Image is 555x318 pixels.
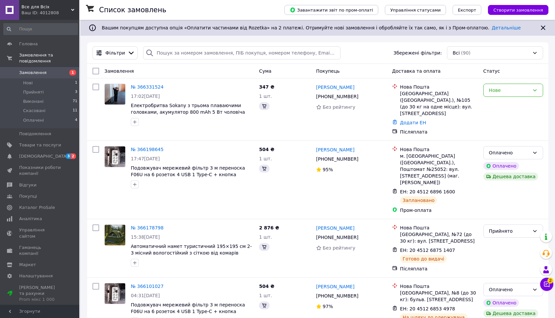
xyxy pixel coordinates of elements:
[316,68,340,74] span: Покупець
[75,117,77,123] span: 4
[316,283,354,290] a: [PERSON_NAME]
[19,262,36,268] span: Маркет
[19,227,61,239] span: Управління сайтом
[400,265,478,272] div: Післяплата
[483,299,519,307] div: Оплачено
[284,5,378,15] button: Завантажити звіт по пром-оплаті
[400,231,478,244] div: [GEOGRAPHIC_DATA], №72 (до 30 кг): вул. [STREET_ADDRESS]
[316,84,354,91] a: [PERSON_NAME]
[19,205,55,211] span: Каталог ProSale
[316,225,354,231] a: [PERSON_NAME]
[23,80,33,86] span: Нові
[259,156,272,161] span: 1 шт.
[323,104,355,110] span: Без рейтингу
[483,173,538,180] div: Дешева доставка
[131,156,160,161] span: 17:47[DATE]
[23,108,46,114] span: Скасовані
[102,25,521,30] span: Вашим покупцям доступна опція «Оплатити частинами від Rozetka» на 2 платежі. Отримуйте нові замов...
[492,25,521,30] a: Детальніше
[73,99,77,104] span: 71
[131,103,245,121] a: Електробритва Sokany з трьома плаваючими головками, акумулятор 800 mAh 5 Вт чоловіча роторна бритва
[131,244,252,256] a: Автоматичний намет туристичний 195×195 см 2-3 місний вологостійкий з сіткою від комарів
[105,225,125,245] img: Фото товару
[323,245,355,251] span: Без рейтингу
[19,193,37,199] span: Покупці
[19,245,61,257] span: Гаманець компанії
[461,50,471,56] span: (90)
[323,304,333,309] span: 97%
[400,255,447,263] div: Готово до видачі
[290,7,373,13] span: Завантажити звіт по пром-оплаті
[400,153,478,186] div: м. [GEOGRAPHIC_DATA] ([GEOGRAPHIC_DATA].), Поштомат №25052: вул. [STREET_ADDRESS] (маг. [PERSON_N...
[259,84,274,90] span: 347 ₴
[385,5,446,15] button: Управління статусами
[19,70,47,76] span: Замовлення
[75,89,77,95] span: 3
[19,182,36,188] span: Відгуки
[19,131,51,137] span: Повідомлення
[315,154,360,164] div: [PHONE_NUMBER]
[488,5,548,15] button: Створити замовлення
[315,233,360,242] div: [PHONE_NUMBER]
[105,50,125,56] span: Фільтри
[131,84,164,90] a: № 366331524
[400,306,455,311] span: ЕН: 20 4512 6853 4978
[21,10,79,16] div: Ваш ID: 4012808
[259,94,272,99] span: 1 шт.
[131,147,164,152] a: № 366198645
[489,87,530,94] div: Нове
[400,248,455,253] span: ЕН: 20 4512 6875 1407
[19,216,42,222] span: Аналітика
[131,165,245,184] a: Подовжувач мережевий фільтр 3 м переноска F06U на 6 розеток 4 USB 1 Type-C + кнопка відключення б...
[400,90,478,117] div: [GEOGRAPHIC_DATA] ([GEOGRAPHIC_DATA].), №105 (до 30 кг на одне місце): вул. [STREET_ADDRESS]
[400,290,478,303] div: [GEOGRAPHIC_DATA], №8 (до 30 кг): бульв. [STREET_ADDRESS]
[316,146,354,153] a: [PERSON_NAME]
[69,70,76,75] span: 1
[131,284,164,289] a: № 366101027
[259,147,274,152] span: 504 ₴
[453,50,460,56] span: Всі
[400,120,426,125] a: Додати ЕН
[21,4,71,10] span: Все для Всіх
[19,273,53,279] span: Налаштування
[104,84,126,105] a: Фото товару
[105,84,125,104] img: Фото товару
[19,41,38,47] span: Головна
[392,68,441,74] span: Доставка та оплата
[259,68,271,74] span: Cума
[400,283,478,290] div: Нова Пошта
[131,225,164,230] a: № 366178798
[104,146,126,167] a: Фото товару
[393,50,442,56] span: Збережені фільтри:
[131,293,160,298] span: 04:31[DATE]
[481,7,548,12] a: Створити замовлення
[323,167,333,172] span: 95%
[259,225,279,230] span: 2 876 ₴
[259,293,272,298] span: 1 шт.
[75,80,77,86] span: 1
[105,146,125,167] img: Фото товару
[400,207,478,214] div: Пром-оплата
[259,234,272,240] span: 1 шт.
[400,84,478,90] div: Нова Пошта
[547,277,553,283] span: 2
[23,89,44,95] span: Прийняті
[131,94,160,99] span: 17:02[DATE]
[453,5,482,15] button: Експорт
[390,8,441,13] span: Управління статусами
[23,99,44,104] span: Виконані
[315,92,360,101] div: [PHONE_NUMBER]
[315,291,360,300] div: [PHONE_NUMBER]
[66,153,71,159] span: 3
[19,165,61,177] span: Показники роботи компанії
[3,23,78,35] input: Пошук
[489,286,530,293] div: Оплачено
[400,196,437,204] div: Заплановано
[483,162,519,170] div: Оплачено
[400,129,478,135] div: Післяплата
[540,278,553,291] button: Чат з покупцем2
[73,108,77,114] span: 11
